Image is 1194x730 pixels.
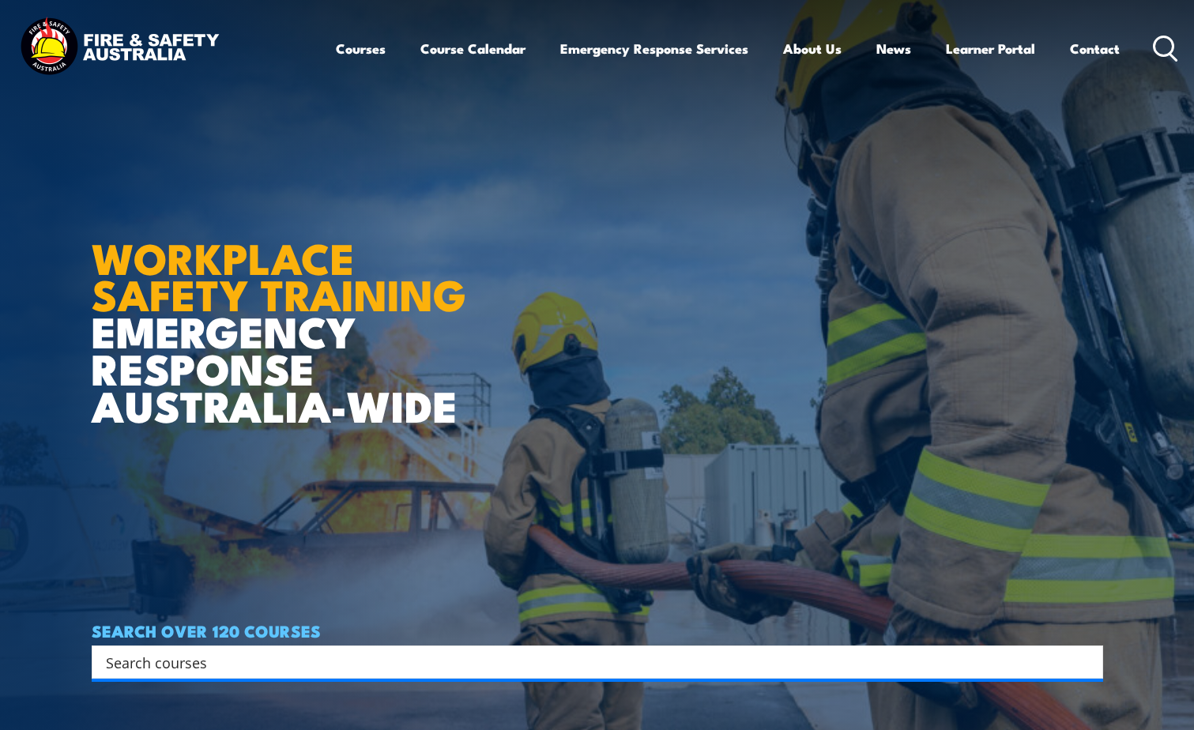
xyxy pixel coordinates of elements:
[560,28,748,70] a: Emergency Response Services
[92,199,478,423] h1: EMERGENCY RESPONSE AUSTRALIA-WIDE
[420,28,525,70] a: Course Calendar
[106,650,1068,674] input: Search input
[92,224,466,326] strong: WORKPLACE SAFETY TRAINING
[876,28,911,70] a: News
[1070,28,1120,70] a: Contact
[946,28,1035,70] a: Learner Portal
[109,651,1072,673] form: Search form
[336,28,386,70] a: Courses
[783,28,842,70] a: About Us
[92,622,1103,639] h4: SEARCH OVER 120 COURSES
[1075,651,1098,673] button: Search magnifier button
